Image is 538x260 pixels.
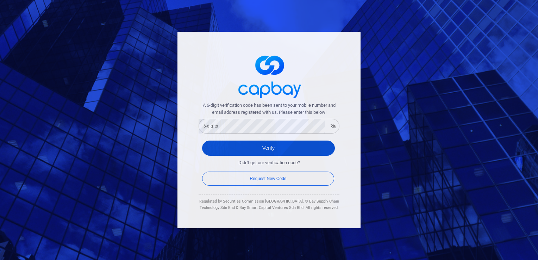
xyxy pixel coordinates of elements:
img: logo [234,49,304,102]
button: Verify [202,141,335,156]
div: Regulated by Securities Commission [GEOGRAPHIC_DATA]. © Bay Supply Chain Technology Sdn Bhd & Bay... [199,198,339,211]
span: Didn't get our verification code? [238,159,300,167]
span: A 6-digit verification code has been sent to your mobile number and email address registered with... [199,102,339,117]
button: Request New Code [202,172,334,186]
